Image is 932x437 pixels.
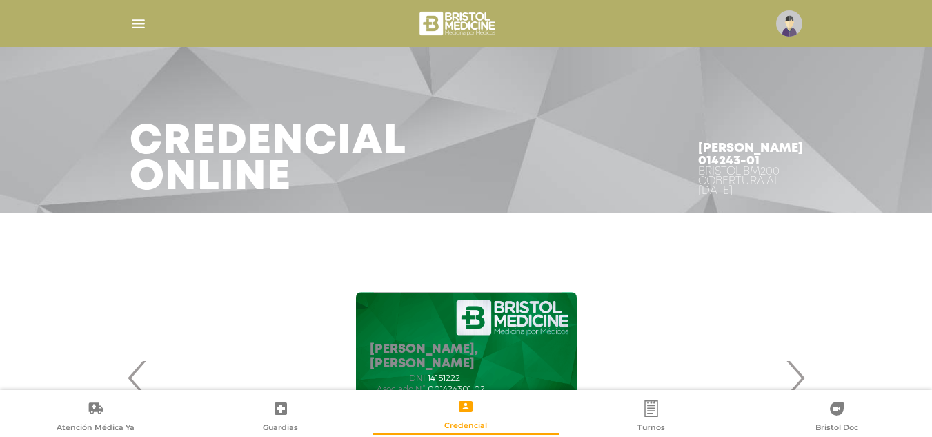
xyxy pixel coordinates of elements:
a: Credencial [373,398,559,433]
a: Turnos [559,400,744,435]
h3: Credencial Online [130,124,406,196]
img: Cober_menu-lines-white.svg [130,15,147,32]
span: Turnos [637,423,665,435]
span: Credencial [444,420,487,433]
span: Atención Médica Ya [57,423,135,435]
span: 14151222 [428,373,460,383]
span: Next [782,340,809,415]
a: Bristol Doc [744,400,929,435]
span: DNI [370,373,425,383]
div: Bristol BM200 Cobertura al [DATE] [698,167,803,196]
span: 001424301-02 [428,385,485,394]
img: profile-placeholder.svg [776,10,802,37]
h4: [PERSON_NAME] 014243-01 [698,142,803,167]
span: Asociado N° [370,385,425,394]
span: Previous [124,340,151,415]
span: Guardias [263,423,298,435]
img: bristol-medicine-blanco.png [417,7,499,40]
a: Atención Médica Ya [3,400,188,435]
h5: [PERSON_NAME], [PERSON_NAME] [370,342,563,372]
span: Bristol Doc [815,423,858,435]
a: Guardias [188,400,374,435]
